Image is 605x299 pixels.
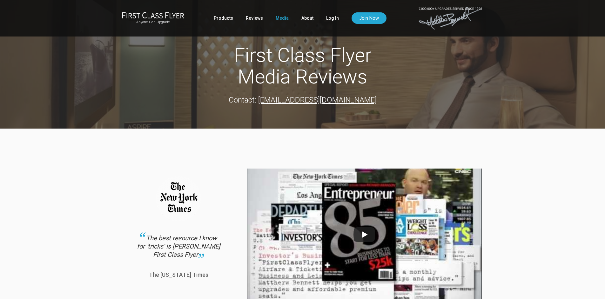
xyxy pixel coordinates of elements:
[122,12,184,24] a: First Class FlyerAnyone Can Upgrade
[326,12,339,24] a: Log In
[122,12,184,18] img: First Class Flyer
[136,272,222,278] p: The [US_STATE] Times
[352,12,387,24] a: Join Now
[122,20,184,24] small: Anyone Can Upgrade
[246,12,263,24] a: Reviews
[276,12,289,24] a: Media
[234,43,372,88] span: First Class Flyer Media Reviews
[301,12,313,24] a: About
[258,96,377,104] a: [EMAIL_ADDRESS][DOMAIN_NAME]
[136,234,222,266] div: The best resource I know for ‘tricks’ is [PERSON_NAME] First Class Flyer
[156,176,201,221] img: new_york_times_testimonial.png
[229,96,256,104] strong: Contact:
[214,12,233,24] a: Products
